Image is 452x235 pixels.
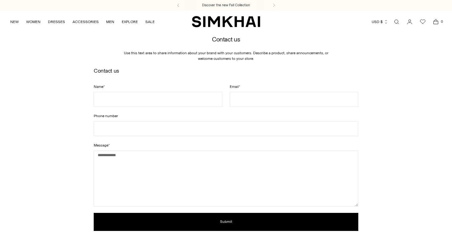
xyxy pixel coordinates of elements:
a: NEW [10,15,19,29]
a: Open cart modal [430,16,442,28]
label: Name [94,84,222,89]
a: SALE [145,15,155,29]
label: Phone number [94,113,358,119]
a: Discover the new Fall Collection [202,3,250,8]
a: EXPLORE [122,15,138,29]
h2: Contact us [94,68,358,74]
a: Open search modal [390,16,403,28]
label: Message [94,142,358,148]
a: Go to the account page [403,16,416,28]
p: Use this text area to share information about your brand with your customers. Describe a product,... [117,50,335,61]
a: MEN [106,15,114,29]
a: SIMKHAI [192,16,260,28]
h2: Contact us [117,36,335,43]
a: DRESSES [48,15,65,29]
button: USD $ [372,15,388,29]
button: Submit [94,213,358,231]
label: Email [230,84,358,89]
span: 0 [439,19,445,24]
a: ACCESSORIES [73,15,99,29]
a: Wishlist [417,16,429,28]
a: WOMEN [26,15,40,29]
